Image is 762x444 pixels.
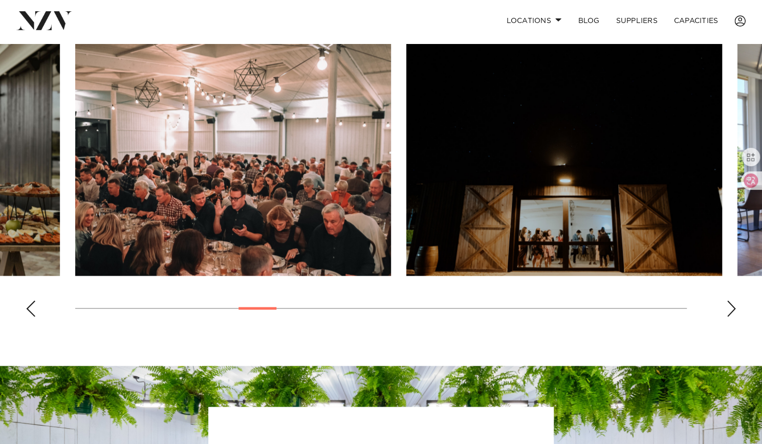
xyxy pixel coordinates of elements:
a: Locations [498,10,570,32]
a: SUPPLIERS [607,10,665,32]
swiper-slide: 9 / 30 [75,44,391,276]
a: Capacities [666,10,727,32]
img: nzv-logo.png [16,11,72,30]
a: BLOG [570,10,607,32]
swiper-slide: 10 / 30 [406,44,722,276]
